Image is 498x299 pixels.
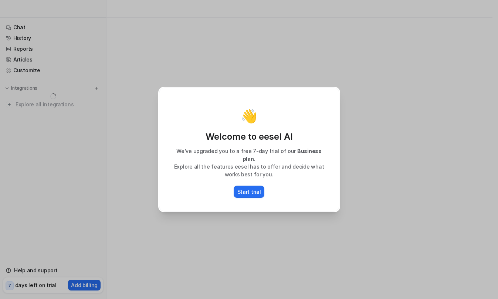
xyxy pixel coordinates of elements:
p: 👋 [241,109,257,123]
p: Start trial [237,188,261,196]
p: Explore all the features eesel has to offer and decide what works best for you. [167,163,332,178]
p: We’ve upgraded you to a free 7-day trial of our [167,147,332,163]
p: Welcome to eesel AI [167,131,332,143]
button: Start trial [234,186,265,198]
